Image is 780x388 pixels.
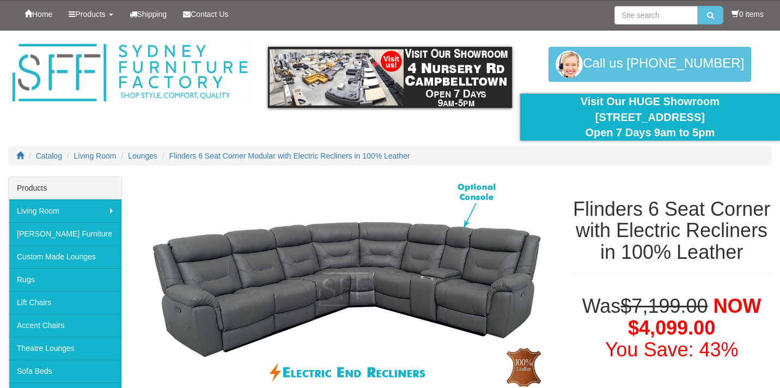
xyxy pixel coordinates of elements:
[175,1,236,28] a: Contact Us
[9,337,121,360] a: Theatre Lounges
[137,10,167,19] span: Shipping
[628,295,761,339] span: NOW $4,099.00
[268,47,511,108] img: showroom.gif
[9,268,121,291] a: Rugs
[9,291,121,314] a: Lift Chairs
[732,9,764,20] li: 0 items
[620,295,708,317] del: $7,199.00
[571,198,772,263] h1: Flinders 6 Seat Corner with Electric Recliners in 100% Leather
[75,10,105,19] span: Products
[60,1,121,28] a: Products
[128,151,157,160] a: Lounges
[571,295,772,360] h1: Was
[74,151,117,160] a: Living Room
[614,6,698,25] input: Site search
[605,338,739,361] font: You Save: 43%
[9,199,121,222] a: Living Room
[9,222,121,245] a: [PERSON_NAME] Furniture
[121,1,175,28] a: Shipping
[9,360,121,383] a: Sofa Beds
[9,314,121,337] a: Accent Chairs
[9,245,121,268] a: Custom Made Lounges
[9,177,121,199] div: Products
[16,1,60,28] a: Home
[169,151,410,160] a: Flinders 6 Seat Corner Modular with Electric Recliners in 100% Leather
[191,10,228,19] span: Contact Us
[32,10,52,19] span: Home
[8,41,252,105] img: Sydney Furniture Factory
[528,94,772,141] div: Visit Our HUGE Showroom [STREET_ADDRESS] Open 7 Days 9am to 5pm
[36,151,62,160] a: Catalog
